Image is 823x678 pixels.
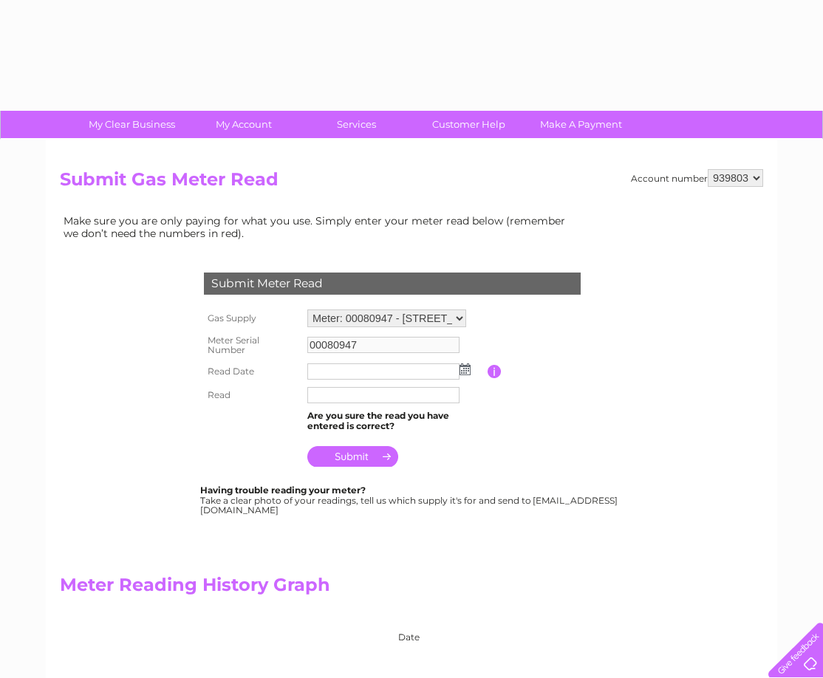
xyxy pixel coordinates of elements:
[200,306,304,331] th: Gas Supply
[200,484,366,496] b: Having trouble reading your meter?
[200,383,304,407] th: Read
[296,111,417,138] a: Services
[204,273,581,295] div: Submit Meter Read
[460,363,471,375] img: ...
[200,331,304,360] th: Meter Serial Number
[200,485,620,516] div: Take a clear photo of your readings, tell us which supply it's for and send to [EMAIL_ADDRESS][DO...
[520,111,642,138] a: Make A Payment
[488,365,502,378] input: Information
[304,407,488,435] td: Are you sure the read you have entered is correct?
[200,360,304,383] th: Read Date
[60,211,577,242] td: Make sure you are only paying for what you use. Simply enter your meter read below (remember we d...
[408,111,530,138] a: Customer Help
[60,169,763,197] h2: Submit Gas Meter Read
[307,446,398,467] input: Submit
[163,617,577,643] div: Date
[60,575,577,603] h2: Meter Reading History Graph
[71,111,193,138] a: My Clear Business
[183,111,305,138] a: My Account
[631,169,763,187] div: Account number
